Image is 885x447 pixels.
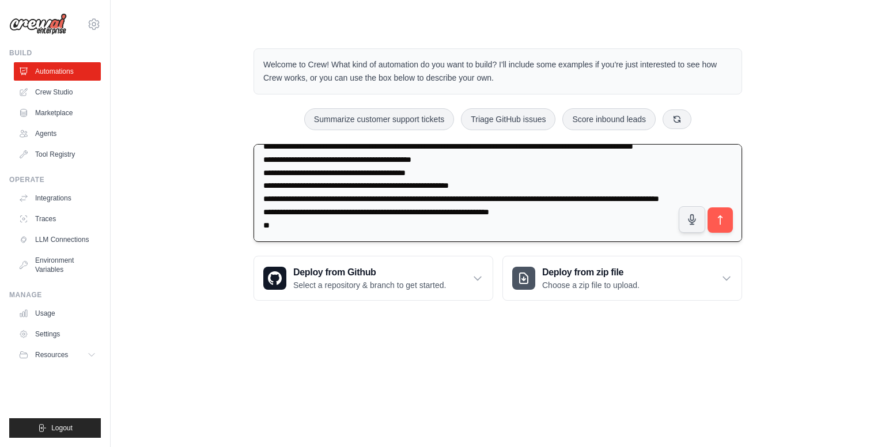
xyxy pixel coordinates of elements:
div: Operate [9,175,101,184]
a: Usage [14,304,101,323]
a: Marketplace [14,104,101,122]
button: Triage GitHub issues [461,108,555,130]
a: Agents [14,124,101,143]
img: Logo [9,13,67,35]
p: Select a repository & branch to get started. [293,279,446,291]
iframe: Chat Widget [827,392,885,447]
button: Resources [14,346,101,364]
p: Welcome to Crew! What kind of automation do you want to build? I'll include some examples if you'... [263,58,732,85]
button: Score inbound leads [562,108,656,130]
h3: Deploy from zip file [542,266,640,279]
a: Traces [14,210,101,228]
a: Crew Studio [14,83,101,101]
div: Manage [9,290,101,300]
h3: Deploy from Github [293,266,446,279]
a: Settings [14,325,101,343]
a: LLM Connections [14,230,101,249]
div: Build [9,48,101,58]
span: Logout [51,423,73,433]
span: Resources [35,350,68,359]
button: Logout [9,418,101,438]
button: Summarize customer support tickets [304,108,454,130]
a: Integrations [14,189,101,207]
a: Environment Variables [14,251,101,279]
p: Choose a zip file to upload. [542,279,640,291]
a: Tool Registry [14,145,101,164]
a: Automations [14,62,101,81]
